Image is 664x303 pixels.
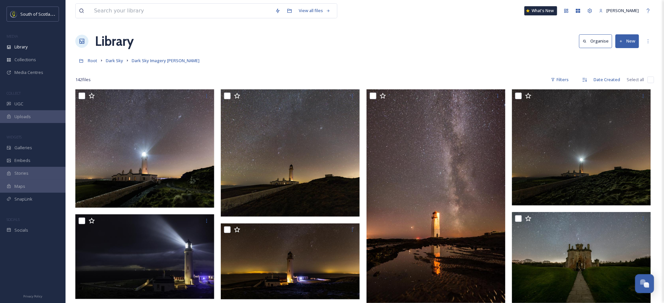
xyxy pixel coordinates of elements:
[579,34,616,48] a: Organise
[591,73,624,86] div: Date Created
[221,223,360,300] img: Mull of Galloway lighthouse under Orion Pano.jpg
[221,89,360,217] img: Mull of Galloway 4.jpg
[627,77,644,83] span: Select all
[524,6,557,15] a: What's New
[607,8,639,13] span: [PERSON_NAME]
[295,4,334,17] a: View all files
[20,11,95,17] span: South of Scotland Destination Alliance
[14,227,28,233] span: Socials
[106,57,123,64] a: Dark Sky
[596,4,642,17] a: [PERSON_NAME]
[616,34,639,48] button: New
[95,31,134,51] a: Library
[14,57,36,63] span: Collections
[512,89,651,205] img: Mull of Galloway 5.jpg
[75,89,214,208] img: Mull of Galloway 3.jpg
[14,44,28,50] span: Library
[75,214,214,299] img: Mull of Galloway 1.jpg
[88,57,97,64] a: Root
[10,11,17,17] img: images.jpeg
[7,91,21,96] span: COLLECT
[7,34,18,39] span: MEDIA
[14,196,32,202] span: SnapLink
[106,58,123,63] span: Dark Sky
[14,114,31,120] span: Uploads
[7,217,20,222] span: SOCIALS
[548,73,572,86] div: Filters
[14,145,32,151] span: Galleries
[14,157,30,164] span: Embeds
[14,170,28,176] span: Stories
[132,57,199,64] a: Dark Sky Imagery [PERSON_NAME]
[635,274,654,293] button: Open Chat
[91,4,272,18] input: Search your library
[579,34,612,48] button: Organise
[7,134,22,139] span: WIDGETS
[23,292,42,300] a: Privacy Policy
[14,183,25,189] span: Maps
[14,69,43,76] span: Media Centres
[14,101,23,107] span: UGC
[23,294,42,298] span: Privacy Policy
[88,58,97,63] span: Root
[132,58,199,63] span: Dark Sky Imagery [PERSON_NAME]
[75,77,91,83] span: 142 file s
